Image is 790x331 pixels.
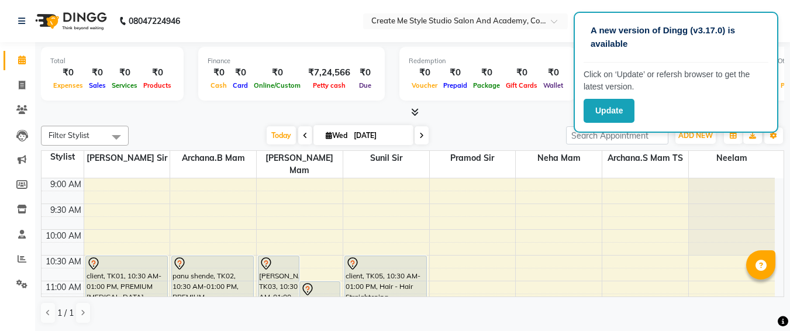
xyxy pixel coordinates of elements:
[343,151,429,165] span: Sunil sir
[109,66,140,80] div: ₹0
[584,68,768,93] p: Click on ‘Update’ or refersh browser to get the latest version.
[503,81,540,89] span: Gift Cards
[84,151,170,165] span: [PERSON_NAME] sir
[43,230,84,242] div: 10:00 AM
[48,204,84,216] div: 9:30 AM
[230,66,251,80] div: ₹0
[602,151,688,165] span: Archana.S mam TS
[57,307,74,319] span: 1 / 1
[48,178,84,191] div: 9:00 AM
[355,66,375,80] div: ₹0
[257,151,343,178] span: [PERSON_NAME] mam
[208,66,230,80] div: ₹0
[356,81,374,89] span: Due
[689,151,775,165] span: Neelam
[267,126,296,144] span: Today
[251,81,303,89] span: Online/Custom
[540,66,566,80] div: ₹0
[470,66,503,80] div: ₹0
[430,151,516,165] span: Pramod sir
[50,66,86,80] div: ₹0
[170,151,256,165] span: Archana.B mam
[50,56,174,66] div: Total
[49,130,89,140] span: Filter Stylist
[251,66,303,80] div: ₹0
[323,131,350,140] span: Wed
[230,81,251,89] span: Card
[43,256,84,268] div: 10:30 AM
[470,81,503,89] span: Package
[140,81,174,89] span: Products
[310,81,349,89] span: Petty cash
[140,66,174,80] div: ₹0
[503,66,540,80] div: ₹0
[409,66,440,80] div: ₹0
[409,81,440,89] span: Voucher
[675,127,716,144] button: ADD NEW
[30,5,110,37] img: logo
[303,66,355,80] div: ₹7,24,566
[540,81,566,89] span: Wallet
[350,127,409,144] input: 2025-09-03
[440,81,470,89] span: Prepaid
[584,99,634,123] button: Update
[86,81,109,89] span: Sales
[42,151,84,163] div: Stylist
[566,126,668,144] input: Search Appointment
[516,151,602,165] span: Neha mam
[440,66,470,80] div: ₹0
[43,281,84,294] div: 11:00 AM
[678,131,713,140] span: ADD NEW
[129,5,180,37] b: 08047224946
[208,56,375,66] div: Finance
[109,81,140,89] span: Services
[409,56,566,66] div: Redemption
[591,24,761,50] p: A new version of Dingg (v3.17.0) is available
[50,81,86,89] span: Expenses
[208,81,230,89] span: Cash
[86,66,109,80] div: ₹0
